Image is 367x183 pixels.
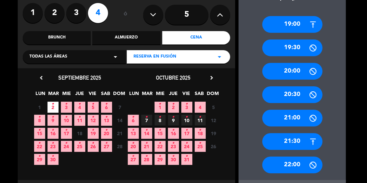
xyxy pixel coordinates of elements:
[88,3,108,23] label: 4
[159,151,161,162] i: •
[111,53,119,61] i: arrow_drop_down
[168,154,179,165] span: 30
[155,128,166,139] span: 15
[38,74,45,81] i: chevron_left
[168,102,179,113] span: 2
[101,115,112,126] span: 13
[132,138,134,149] i: •
[262,86,323,103] div: 20:30
[52,125,54,135] i: •
[58,74,101,81] span: septiembre 2025
[128,154,139,165] span: 27
[74,90,85,101] span: JUE
[195,115,206,126] span: 11
[195,128,206,139] span: 18
[65,99,68,109] i: •
[105,125,108,135] i: •
[186,99,188,109] i: •
[128,115,139,126] span: 6
[128,128,139,139] span: 13
[155,115,166,126] span: 8
[262,16,323,33] div: 19:00
[262,110,323,126] div: 21:00
[88,141,99,152] span: 26
[79,99,81,109] i: •
[38,151,41,162] i: •
[181,128,192,139] span: 17
[92,99,94,109] i: •
[101,102,112,113] span: 6
[74,115,85,126] span: 11
[34,154,45,165] span: 29
[159,99,161,109] i: •
[162,31,230,44] div: Cena
[141,141,152,152] span: 21
[74,128,85,139] span: 18
[101,128,112,139] span: 20
[181,102,192,113] span: 3
[34,102,45,113] span: 1
[262,39,323,56] div: 19:30
[208,141,219,152] span: 26
[114,128,125,139] span: 21
[208,102,219,113] span: 5
[88,102,99,113] span: 5
[105,99,108,109] i: •
[88,115,99,126] span: 12
[52,138,54,149] i: •
[141,154,152,165] span: 28
[65,125,68,135] i: •
[114,102,125,113] span: 7
[155,154,166,165] span: 29
[181,115,192,126] span: 10
[61,90,72,101] span: MIE
[262,157,323,173] div: 22:00
[35,90,46,101] span: LUN
[172,138,175,149] i: •
[155,102,166,113] span: 1
[132,151,134,162] i: •
[199,112,201,122] i: •
[23,31,91,44] div: Brunch
[159,112,161,122] i: •
[172,112,175,122] i: •
[168,115,179,126] span: 9
[34,128,45,139] span: 15
[34,141,45,152] span: 22
[114,115,125,126] span: 14
[48,154,59,165] span: 30
[88,128,99,139] span: 19
[52,112,54,122] i: •
[186,112,188,122] i: •
[29,54,67,60] span: Todas las áreas
[79,112,81,122] i: •
[146,112,148,122] i: •
[114,141,125,152] span: 28
[146,151,148,162] i: •
[128,141,139,152] span: 20
[142,90,153,101] span: MAR
[155,141,166,152] span: 22
[199,138,201,149] i: •
[141,115,152,126] span: 7
[74,102,85,113] span: 4
[61,115,72,126] span: 10
[172,125,175,135] i: •
[215,53,223,61] i: arrow_drop_down
[129,90,140,101] span: LUN
[48,115,59,126] span: 9
[156,74,191,81] span: octubre 2025
[52,151,54,162] i: •
[168,141,179,152] span: 23
[66,3,86,23] label: 3
[186,125,188,135] i: •
[65,112,68,122] i: •
[207,90,218,101] span: DOM
[155,90,166,101] span: MIE
[195,141,206,152] span: 25
[100,90,111,101] span: SAB
[34,115,45,126] span: 8
[172,151,175,162] i: •
[132,125,134,135] i: •
[132,112,134,122] i: •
